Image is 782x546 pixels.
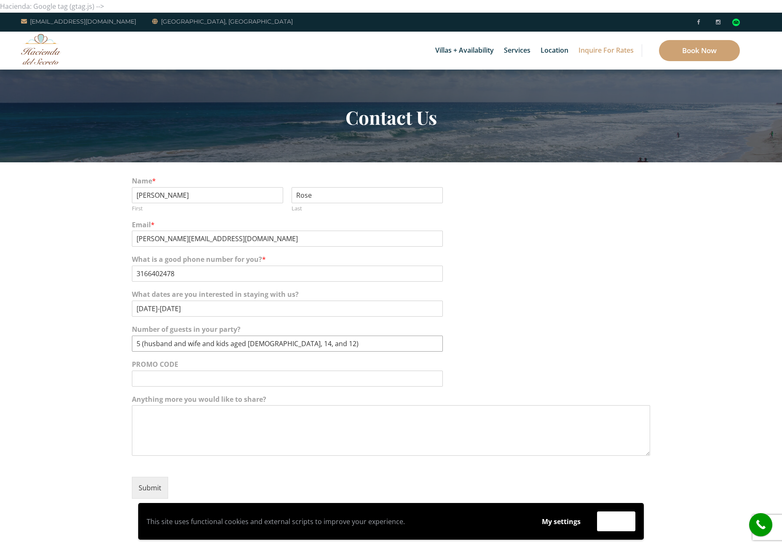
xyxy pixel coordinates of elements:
[534,512,589,531] button: My settings
[574,32,638,70] a: Inquire for Rates
[431,32,498,70] a: Villas + Availability
[732,19,740,26] img: Tripadvisor_logomark.svg
[751,515,770,534] i: call
[500,32,535,70] a: Services
[659,40,740,61] a: Book Now
[132,325,650,334] label: Number of guests in your party?
[132,177,650,186] label: Name
[749,513,772,536] a: call
[132,255,650,264] label: What is a good phone number for you?
[21,34,61,65] img: Awesome Logo
[145,106,637,128] h2: Contact Us
[132,477,168,499] button: Submit
[132,221,650,229] label: Email
[132,395,650,404] label: Anything more you would like to share?
[132,360,650,369] label: PROMO CODE
[152,16,293,27] a: [GEOGRAPHIC_DATA], [GEOGRAPHIC_DATA]
[21,16,136,27] a: [EMAIL_ADDRESS][DOMAIN_NAME]
[732,19,740,26] div: Read traveler reviews on Tripadvisor
[597,511,635,531] button: Accept
[147,515,525,528] p: This site uses functional cookies and external scripts to improve your experience.
[132,290,650,299] label: What dates are you interested in staying with us?
[292,205,443,212] label: Last
[536,32,573,70] a: Location
[132,205,283,212] label: First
